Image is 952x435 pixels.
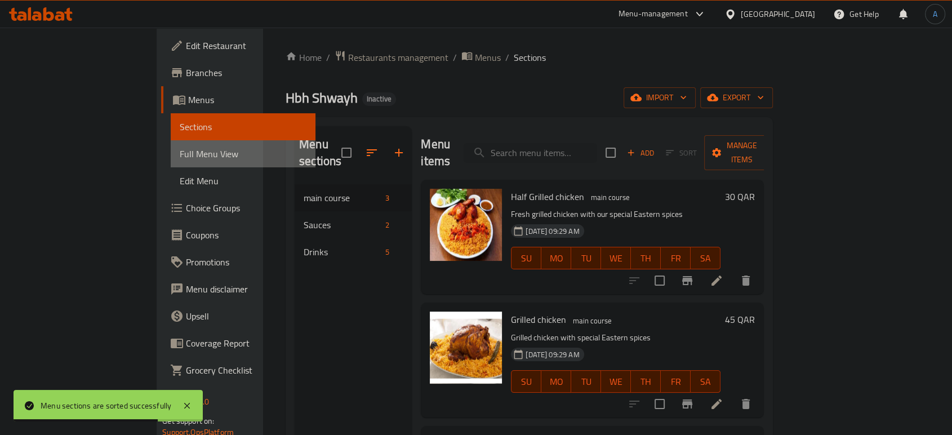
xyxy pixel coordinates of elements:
button: Add [622,144,659,162]
button: import [624,87,696,108]
img: Half Grilled chicken [430,189,502,261]
span: Select section first [659,144,704,162]
p: Grilled chicken with special Eastern spices [511,331,720,345]
span: Menus [188,93,306,106]
button: Add section [385,139,412,166]
button: FR [661,247,691,269]
a: Restaurants management [335,50,448,65]
span: MO [546,374,567,390]
li: / [505,51,509,64]
li: / [453,51,457,64]
span: TH [635,374,656,390]
a: Edit Restaurant [161,32,315,59]
span: Sections [180,120,306,134]
span: Menu disclaimer [186,282,306,296]
span: FR [665,374,686,390]
span: TU [576,250,597,267]
span: Full Menu View [180,147,306,161]
span: Select to update [648,269,671,292]
span: Promotions [186,255,306,269]
span: Upsell [186,309,306,323]
button: MO [541,370,571,393]
a: Edit menu item [710,397,723,411]
span: main course [568,314,616,327]
span: main course [304,191,381,205]
button: Branch-specific-item [674,390,701,418]
span: SA [695,374,716,390]
a: Coupons [161,221,315,248]
span: Manage items [713,139,771,167]
span: Hbh Shwayh [286,85,358,110]
button: SU [511,247,541,269]
li: / [326,51,330,64]
input: search [464,143,597,163]
a: Edit Menu [171,167,315,194]
a: Menus [161,86,315,113]
button: SU [511,370,541,393]
a: Sections [171,113,315,140]
img: Grilled chicken [430,312,502,384]
span: Select section [599,141,622,165]
button: WE [601,370,631,393]
button: TU [571,370,601,393]
a: Full Menu View [171,140,315,167]
span: Sections [514,51,546,64]
button: SA [691,370,720,393]
span: 2 [381,220,394,230]
span: 5 [381,247,394,258]
span: MO [546,250,567,267]
span: Add item [622,144,659,162]
span: Restaurants management [348,51,448,64]
div: main course3 [295,184,412,211]
nav: breadcrumb [286,50,773,65]
span: import [633,91,687,105]
span: [DATE] 09:29 AM [521,349,584,360]
a: Promotions [161,248,315,276]
div: Sauces2 [295,211,412,238]
span: Branches [186,66,306,79]
span: 3 [381,193,394,203]
button: TH [631,370,661,393]
button: delete [732,267,759,294]
span: Select all sections [335,141,358,165]
div: [GEOGRAPHIC_DATA] [741,8,815,20]
button: Branch-specific-item [674,267,701,294]
span: A [933,8,937,20]
button: Manage items [704,135,780,170]
div: Inactive [362,92,396,106]
span: Grilled chicken [511,311,566,328]
span: Choice Groups [186,201,306,215]
a: Edit menu item [710,274,723,287]
a: Grocery Checklist [161,357,315,384]
span: TU [576,374,597,390]
span: Edit Menu [180,174,306,188]
button: WE [601,247,631,269]
span: WE [606,250,626,267]
span: Coverage Report [186,336,306,350]
span: WE [606,374,626,390]
p: Fresh grilled chicken with our special Eastern spices [511,207,720,221]
h2: Menu items [421,136,450,170]
span: Sort sections [358,139,385,166]
div: Drinks5 [295,238,412,265]
span: Grocery Checklist [186,363,306,377]
span: SU [516,374,537,390]
div: Menu-management [619,7,688,21]
span: Edit Restaurant [186,39,306,52]
span: Inactive [362,94,396,104]
a: Choice Groups [161,194,315,221]
button: TH [631,247,661,269]
span: TH [635,250,656,267]
span: SU [516,250,537,267]
span: Menus [475,51,501,64]
span: Coupons [186,228,306,242]
span: SA [695,250,716,267]
a: Menus [461,50,501,65]
span: Drinks [304,245,381,259]
div: items [381,245,394,259]
span: Sauces [304,218,381,232]
button: MO [541,247,571,269]
a: Menu disclaimer [161,276,315,303]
